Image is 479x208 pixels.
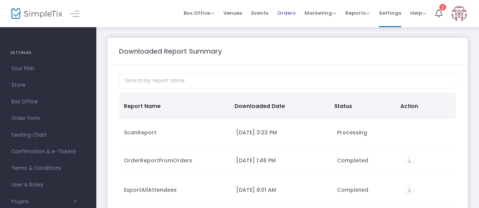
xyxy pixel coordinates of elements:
div: https://go.SimpleTix.com/io98e [404,156,451,166]
th: Downloaded Date [230,93,330,119]
i: vertical_align_bottom [404,156,414,166]
div: https://go.SimpleTix.com/vhv4h [404,185,451,195]
div: Processing [337,129,395,136]
span: Seating Chart [11,130,85,140]
div: 9/24/2025 1:46 PM [236,157,328,164]
span: Venues [223,3,242,23]
div: Completed [337,186,395,194]
div: 1 [439,4,446,11]
span: Your Plan [11,64,85,74]
th: Status [330,93,396,119]
span: Box Office [11,97,85,107]
div: ExportAllAttendees [124,186,227,194]
div: Completed [337,157,395,164]
a: vertical_align_bottom [404,187,414,195]
button: Plugins [11,199,77,205]
input: Search by report name [119,73,456,89]
span: Orders [277,3,295,23]
th: Action [396,93,451,119]
span: Store [11,80,85,90]
div: 9/25/2025 3:23 PM [236,129,328,136]
div: 9/24/2025 8:01 AM [236,186,328,194]
span: Help [410,9,426,17]
span: Settings [379,3,401,23]
span: Reports [345,9,370,17]
span: User & Roles [11,180,85,190]
span: Marketing [304,9,336,17]
th: Report Name [119,93,230,119]
span: Events [251,3,268,23]
m-panel-title: Downloaded Report Summary [119,46,222,56]
h4: SETTINGS [10,45,86,60]
i: vertical_align_bottom [404,185,414,195]
span: Box Office [184,9,214,17]
div: OrderReportFromOrders [124,157,227,164]
span: Terms & Conditions [11,163,85,173]
a: vertical_align_bottom [404,158,414,165]
span: Order Form [11,114,85,123]
span: Confirmation & e-Tickets [11,147,85,157]
div: ScanReport [124,129,227,136]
